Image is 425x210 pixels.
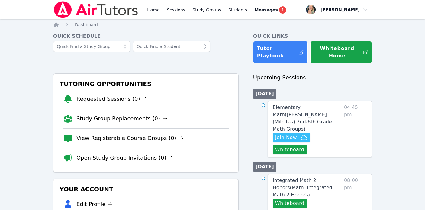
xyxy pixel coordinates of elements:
img: Air Tutors [53,1,139,18]
span: Join Now [275,134,297,141]
h3: Upcoming Sessions [253,73,372,82]
button: Join Now [273,133,310,142]
li: [DATE] [253,162,276,172]
a: Edit Profile [76,200,113,208]
a: Integrated Math 2 Honors(Math: Integrated Math 2 Honors) [273,177,342,199]
span: Elementary Math ( [PERSON_NAME] (Milpitas) 2nd-6th Grade Math Groups ) [273,104,332,132]
a: Dashboard [75,22,98,28]
a: Requested Sessions (0) [76,95,147,103]
h4: Quick Links [253,33,372,40]
input: Quick Find a Study Group [53,41,130,52]
a: Study Group Replacements (0) [76,114,167,123]
button: Whiteboard Home [310,41,372,63]
a: Open Study Group Invitations (0) [76,154,174,162]
a: Tutor Playbook [253,41,308,63]
span: Dashboard [75,22,98,27]
a: Elementary Math([PERSON_NAME] (Milpitas) 2nd-6th Grade Math Groups) [273,104,342,133]
span: Messages [255,7,278,13]
h3: Your Account [58,184,233,195]
button: Whiteboard [273,199,307,208]
h4: Quick Schedule [53,33,239,40]
a: View Registerable Course Groups (0) [76,134,184,142]
li: [DATE] [253,89,276,99]
span: Integrated Math 2 Honors ( Math: Integrated Math 2 Honors ) [273,177,332,198]
h3: Tutoring Opportunities [58,78,233,89]
button: Whiteboard [273,145,307,154]
span: 08:00 pm [344,177,367,208]
nav: Breadcrumb [53,22,372,28]
input: Quick Find a Student [133,41,210,52]
span: 04:45 pm [344,104,367,154]
span: 1 [279,6,286,14]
